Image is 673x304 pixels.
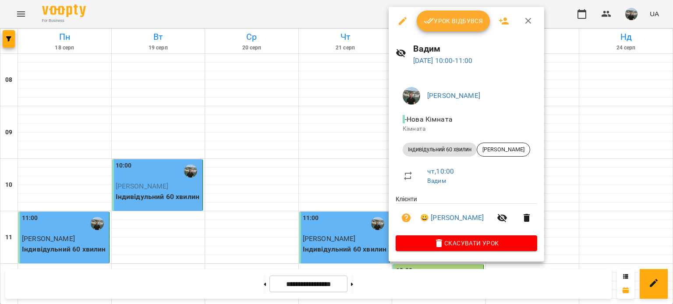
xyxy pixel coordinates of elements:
span: [PERSON_NAME] [477,146,530,154]
span: Урок відбувся [424,16,483,26]
span: Індивідульний 60 хвилин [403,146,477,154]
a: [PERSON_NAME] [427,91,480,100]
a: чт , 10:00 [427,167,454,175]
span: - Нова Кімната [403,115,454,123]
ul: Клієнти [396,195,537,235]
a: [DATE] 10:00-11:00 [413,56,473,65]
button: Урок відбувся [417,10,490,31]
a: Вадим [427,177,446,184]
div: [PERSON_NAME] [477,143,530,157]
button: Скасувати Урок [396,235,537,251]
p: Кімната [403,125,530,133]
a: 😀 [PERSON_NAME] [420,213,484,223]
span: Скасувати Урок [403,238,530,248]
img: 7b440ff8524f0c30b8732fa3236a74b2.jpg [403,87,420,105]
h6: Вадим [413,42,537,56]
button: Візит ще не сплачено. Додати оплату? [396,207,417,228]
